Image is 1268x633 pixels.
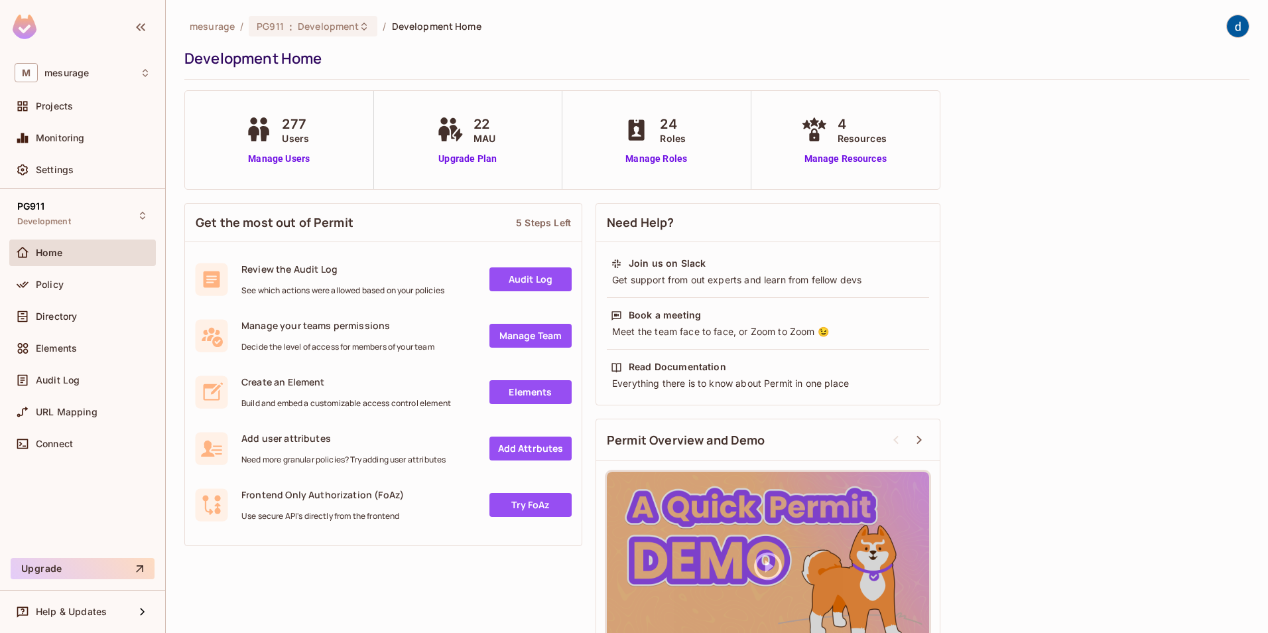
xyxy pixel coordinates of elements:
[282,114,309,134] span: 277
[629,360,726,374] div: Read Documentation
[516,216,571,229] div: 5 Steps Left
[242,152,316,166] a: Manage Users
[241,455,446,465] span: Need more granular policies? Try adding user attributes
[184,48,1243,68] div: Development Home
[36,343,77,354] span: Elements
[660,114,686,134] span: 24
[298,20,359,33] span: Development
[241,285,444,296] span: See which actions were allowed based on your policies
[36,606,107,617] span: Help & Updates
[489,267,572,291] a: Audit Log
[383,20,386,33] li: /
[36,165,74,175] span: Settings
[611,377,925,390] div: Everything there is to know about Permit in one place
[241,398,451,409] span: Build and embed a customizable access control element
[629,309,701,322] div: Book a meeting
[282,131,309,145] span: Users
[13,15,36,39] img: SReyMgAAAABJRU5ErkJggg==
[190,20,235,33] span: the active workspace
[838,114,887,134] span: 4
[489,437,572,460] a: Add Attrbutes
[36,133,85,143] span: Monitoring
[17,201,44,212] span: PG911
[196,214,353,231] span: Get the most out of Permit
[489,324,572,348] a: Manage Team
[489,380,572,404] a: Elements
[36,439,73,449] span: Connect
[474,114,495,134] span: 22
[838,131,887,145] span: Resources
[36,247,63,258] span: Home
[489,493,572,517] a: Try FoAz
[241,432,446,445] span: Add user attributes
[36,311,77,322] span: Directory
[241,488,404,501] span: Frontend Only Authorization (FoAz)
[36,279,64,290] span: Policy
[474,131,495,145] span: MAU
[241,319,434,332] span: Manage your teams permissions
[15,63,38,82] span: M
[44,68,89,78] span: Workspace: mesurage
[36,101,73,111] span: Projects
[611,273,925,287] div: Get support from out experts and learn from fellow devs
[434,152,502,166] a: Upgrade Plan
[36,407,97,417] span: URL Mapping
[11,558,155,579] button: Upgrade
[660,131,686,145] span: Roles
[607,432,765,449] span: Permit Overview and Demo
[798,152,893,166] a: Manage Resources
[257,20,284,33] span: PG911
[241,376,451,388] span: Create an Element
[629,257,706,270] div: Join us on Slack
[241,263,444,275] span: Review the Audit Log
[241,511,404,522] span: Use secure API's directly from the frontend
[611,325,925,338] div: Meet the team face to face, or Zoom to Zoom 😉
[607,214,674,231] span: Need Help?
[36,375,80,386] span: Audit Log
[240,20,243,33] li: /
[1227,15,1249,37] img: dev 911gcl
[392,20,481,33] span: Development Home
[620,152,692,166] a: Manage Roles
[241,342,434,352] span: Decide the level of access for members of your team
[288,21,293,32] span: :
[17,216,71,227] span: Development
